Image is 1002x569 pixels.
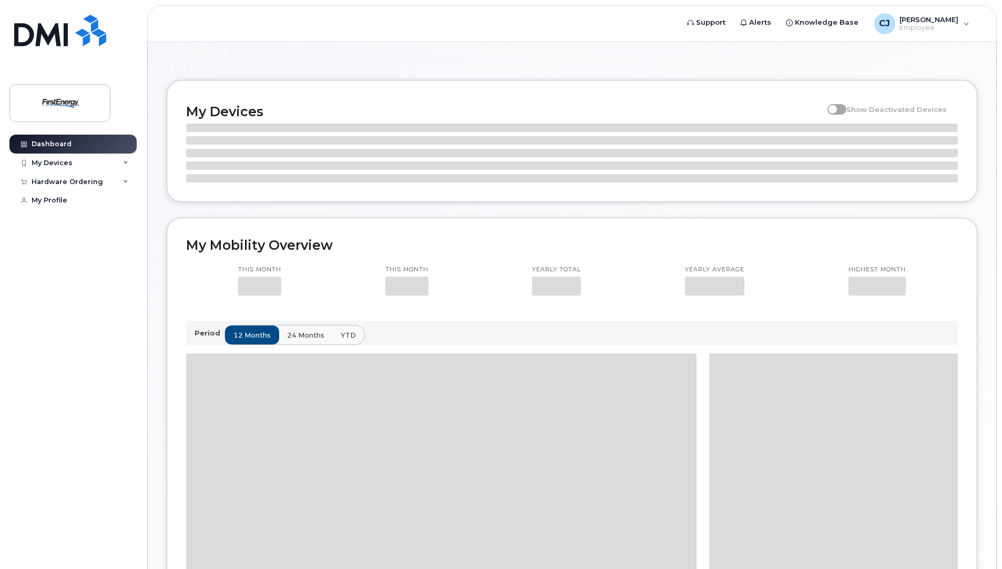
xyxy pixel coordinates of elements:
[827,99,836,108] input: Show Deactivated Devices
[238,266,281,274] p: This month
[186,104,822,119] h2: My Devices
[287,330,324,340] span: 24 months
[385,266,428,274] p: This month
[846,105,947,114] span: Show Deactivated Devices
[848,266,906,274] p: Highest month
[341,330,356,340] span: YTD
[195,328,224,338] p: Period
[186,237,958,253] h2: My Mobility Overview
[532,266,581,274] p: Yearly total
[685,266,744,274] p: Yearly average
